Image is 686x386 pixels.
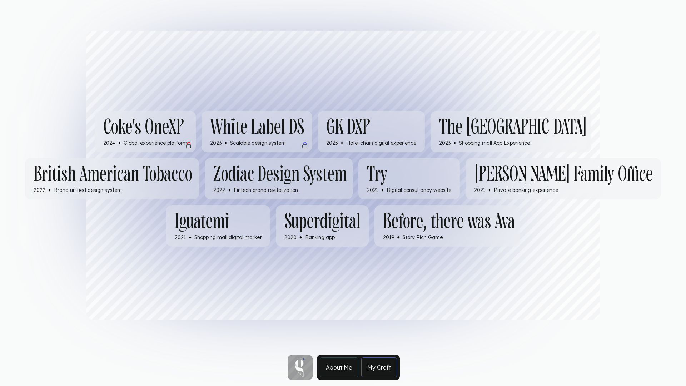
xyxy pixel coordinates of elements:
[439,117,587,138] h3: The [GEOGRAPHIC_DATA]
[397,236,400,239] svg: Logo
[103,117,184,138] h3: Coke's OneXP
[381,189,384,192] svg: Logo
[295,358,305,377] svg: Star
[326,117,416,138] h3: GK DXP
[320,357,358,377] a: About Me
[175,211,229,232] h3: Iguatemi
[228,189,231,192] svg: Logo
[318,111,425,152] a: GK DXP2023LogoHotel chain digital experience
[299,236,302,239] svg: Logo
[361,357,397,377] a: My Craft
[431,111,591,152] a: The [GEOGRAPHIC_DATA]2023LogoShopping mall App Experience
[25,158,199,199] a: British American Tobacco2022LogoBrand unified design system
[474,164,653,185] h3: [PERSON_NAME] Family Office
[175,234,186,241] p: 2021
[367,187,378,194] p: 2021
[276,205,369,247] a: Superdigital2020LogoBanking app
[374,205,520,247] a: Before, there was Ava2019LogoStory Rich Game
[346,139,416,147] p: Hotel chain digital experience
[213,164,347,185] h3: Zodiac Design System
[118,142,121,144] svg: Logo
[210,117,304,138] h3: White Label DS
[210,139,222,147] p: 2023
[403,234,443,241] p: Story Rich Game
[166,205,270,247] a: Iguatemi2021LogoShopping mall digital market
[326,117,370,138] h3: GK DXP
[230,139,286,147] p: Scalable design system
[340,142,343,144] svg: Logo
[367,164,387,185] h3: Try
[48,189,51,192] svg: Logo
[326,139,338,147] p: 2023
[466,158,661,199] a: [PERSON_NAME] Family Office2021LogoPrivate banking experience
[34,164,192,185] h3: British American Tobacco
[474,187,485,194] p: 2021
[367,164,451,185] h3: Try
[459,139,530,147] p: Shopping mall App Experience
[213,187,225,194] p: 2022
[305,234,335,241] p: Banking app
[439,139,451,147] p: 2023
[383,211,515,232] h3: Before, there was Ava
[54,187,122,194] p: Brand unified design system
[284,234,297,241] p: 2020
[383,234,394,241] p: 2019
[194,234,262,241] p: Shopping mall digital market
[202,111,312,152] a: White Label DS2023LogoScalable design system
[358,158,460,199] a: Try2021LogoDigital consultancy website
[488,189,491,192] svg: Logo
[34,187,45,194] p: 2022
[224,142,227,144] svg: Logo
[124,139,187,147] p: Global experience platform
[189,236,192,239] svg: Logo
[234,187,298,194] p: Fintech brand revitalization
[103,139,115,147] p: 2024
[387,187,451,194] p: Digital consultancy website
[286,353,314,381] a: Home
[494,187,558,194] p: Private banking experience
[95,111,196,152] a: Coke's OneXP2024LogoGlobal experience platform
[284,211,361,232] h3: Superdigital
[205,158,353,199] a: Zodiac Design System2022LogoFintech brand revitalization
[453,142,456,144] svg: Logo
